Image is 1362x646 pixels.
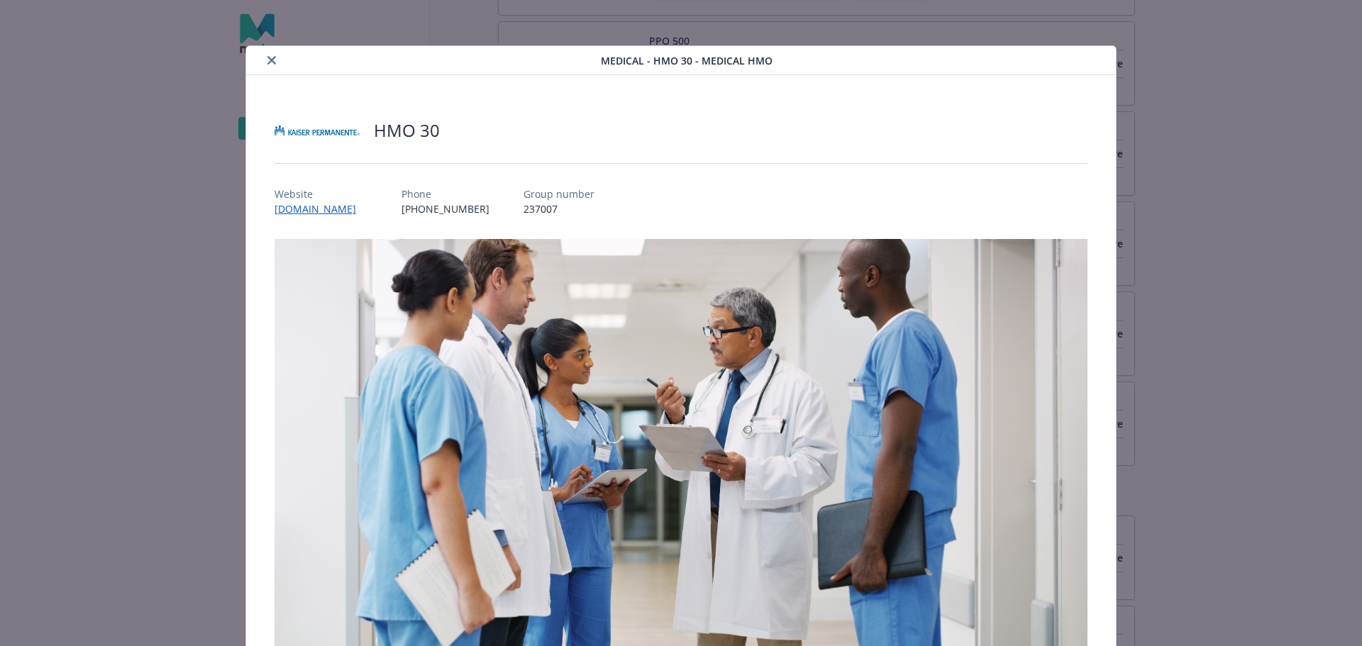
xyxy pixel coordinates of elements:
h2: HMO 30 [374,118,440,143]
p: Group number [524,186,594,201]
span: Medical - HMO 30 - Medical HMO [601,53,773,68]
p: Website [275,186,367,201]
p: 237007 [524,201,594,216]
a: [DOMAIN_NAME] [275,202,367,216]
img: Kaiser Permanente Insurance Company [275,109,360,152]
p: Phone [402,186,489,201]
button: close [263,52,280,69]
p: [PHONE_NUMBER] [402,201,489,216]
